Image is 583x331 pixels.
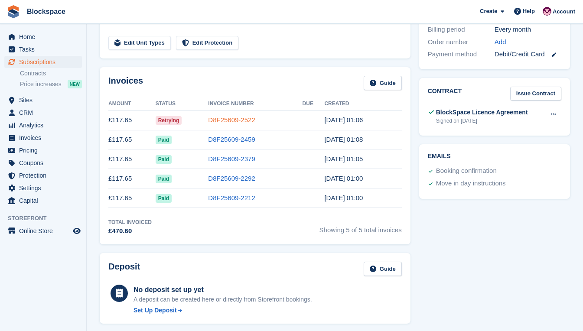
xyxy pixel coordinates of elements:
[68,80,82,88] div: NEW
[495,25,561,35] div: Every month
[4,225,82,237] a: menu
[108,169,156,188] td: £117.65
[4,43,82,55] a: menu
[108,110,156,130] td: £117.65
[156,136,172,144] span: Paid
[19,119,71,131] span: Analytics
[156,155,172,164] span: Paid
[208,116,255,123] a: D8F25609-2522
[156,175,172,183] span: Paid
[156,116,182,125] span: Retrying
[19,43,71,55] span: Tasks
[156,97,208,111] th: Status
[19,56,71,68] span: Subscriptions
[208,155,255,162] a: D8F25609-2379
[4,107,82,119] a: menu
[324,136,363,143] time: 2025-09-03 00:08:14 UTC
[4,144,82,156] a: menu
[4,132,82,144] a: menu
[108,262,140,276] h2: Deposit
[510,87,561,101] a: Issue Contract
[8,214,86,223] span: Storefront
[4,169,82,182] a: menu
[324,194,363,201] time: 2025-06-03 00:00:34 UTC
[4,31,82,43] a: menu
[20,79,82,89] a: Price increases NEW
[543,7,551,16] img: Blockspace
[19,132,71,144] span: Invoices
[23,4,69,19] a: Blockspace
[364,262,402,276] a: Guide
[480,7,497,16] span: Create
[319,218,402,236] span: Showing 5 of 5 total invoices
[19,107,71,119] span: CRM
[495,49,561,59] div: Debit/Credit Card
[428,153,561,160] h2: Emails
[7,5,20,18] img: stora-icon-8386f47178a22dfd0bd8f6a31ec36ba5ce8667c1dd55bd0f319d3a0aa187defe.svg
[324,175,363,182] time: 2025-07-03 00:00:51 UTC
[4,195,82,207] a: menu
[364,76,402,90] a: Guide
[19,94,71,106] span: Sites
[108,188,156,208] td: £117.65
[4,94,82,106] a: menu
[19,169,71,182] span: Protection
[4,182,82,194] a: menu
[436,178,506,189] div: Move in day instructions
[20,80,62,88] span: Price increases
[428,49,495,59] div: Payment method
[108,130,156,149] td: £117.65
[108,76,143,90] h2: Invoices
[108,97,156,111] th: Amount
[108,149,156,169] td: £117.65
[134,306,312,315] a: Set Up Deposit
[4,119,82,131] a: menu
[208,136,255,143] a: D8F25609-2459
[72,226,82,236] a: Preview store
[428,37,495,47] div: Order number
[523,7,535,16] span: Help
[176,36,238,50] a: Edit Protection
[134,306,177,315] div: Set Up Deposit
[436,108,528,117] div: BlockSpace Licence Agreement
[108,36,171,50] a: Edit Unit Types
[324,116,363,123] time: 2025-10-03 00:06:07 UTC
[208,194,255,201] a: D8F25609-2212
[208,97,302,111] th: Invoice Number
[134,285,312,295] div: No deposit set up yet
[4,56,82,68] a: menu
[436,166,497,176] div: Booking confirmation
[19,31,71,43] span: Home
[19,157,71,169] span: Coupons
[495,37,506,47] a: Add
[19,195,71,207] span: Capital
[4,157,82,169] a: menu
[553,7,575,16] span: Account
[108,218,152,226] div: Total Invoiced
[19,225,71,237] span: Online Store
[156,194,172,203] span: Paid
[324,155,363,162] time: 2025-08-03 00:05:48 UTC
[108,226,152,236] div: £470.60
[428,25,495,35] div: Billing period
[428,87,462,101] h2: Contract
[134,295,312,304] p: A deposit can be created here or directly from Storefront bookings.
[324,97,401,111] th: Created
[19,182,71,194] span: Settings
[208,175,255,182] a: D8F25609-2292
[436,117,528,125] div: Signed on [DATE]
[303,97,325,111] th: Due
[19,144,71,156] span: Pricing
[20,69,82,78] a: Contracts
